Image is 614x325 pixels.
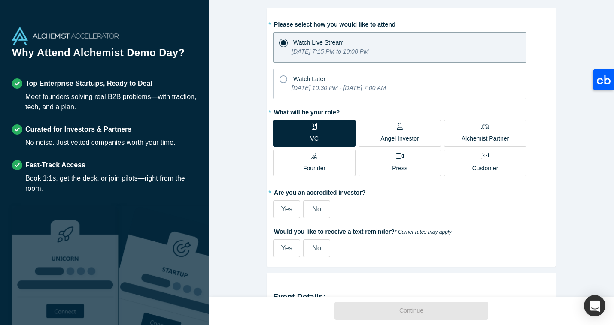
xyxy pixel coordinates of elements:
[293,39,344,46] span: Watch Live Stream
[281,205,292,213] span: Yes
[273,292,326,301] strong: Event Details:
[12,27,119,45] img: Alchemist Accelerator Logo
[303,164,325,173] p: Founder
[273,17,550,29] label: Please select how you would like to attend
[462,134,509,143] p: Alchemist Partner
[25,92,197,112] div: Meet founders solving real B2B problems—with traction, tech, and a plan.
[334,302,488,320] button: Continue
[25,173,197,194] div: Book 1:1s, get the deck, or join pilots—right from the room.
[273,105,550,117] label: What will be your role?
[392,164,407,173] p: Press
[395,229,452,235] em: * Carrier rates may apply
[312,244,321,252] span: No
[293,75,325,82] span: Watch Later
[25,80,152,87] strong: Top Enterprise Startups, Ready to Deal
[273,224,550,236] label: Would you like to receive a text reminder?
[25,138,176,148] div: No noise. Just vetted companies worth your time.
[281,244,292,252] span: Yes
[310,134,318,143] p: VC
[472,164,498,173] p: Customer
[12,45,197,66] h1: Why Attend Alchemist Demo Day?
[292,48,368,55] i: [DATE] 7:15 PM to 10:00 PM
[25,126,131,133] strong: Curated for Investors & Partners
[312,205,321,213] span: No
[380,134,419,143] p: Angel Investor
[292,84,386,91] i: [DATE] 10:30 PM - [DATE] 7:00 AM
[25,161,85,169] strong: Fast-Track Access
[273,185,550,197] label: Are you an accredited investor?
